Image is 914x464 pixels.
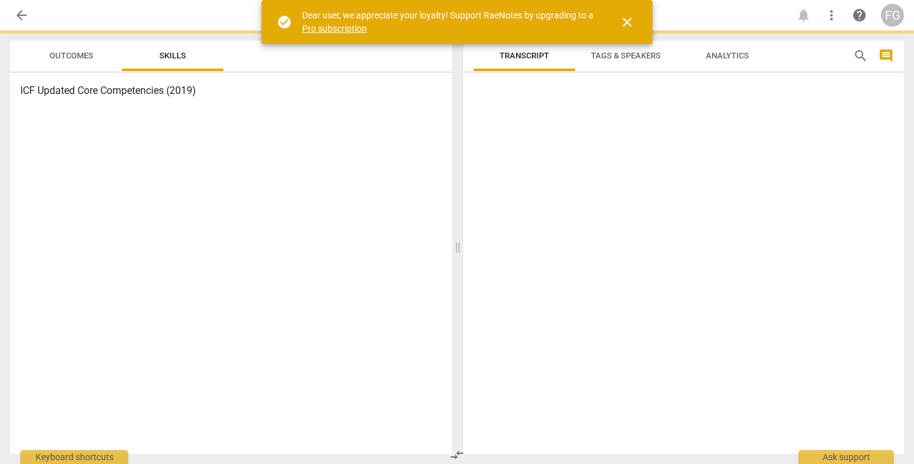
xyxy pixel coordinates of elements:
[824,8,839,23] span: more_vert
[14,8,29,23] span: arrow_back
[706,51,749,60] span: Analytics
[848,4,871,27] a: Help
[50,51,93,60] span: Outcomes
[851,46,871,66] button: Search
[881,4,904,27] button: FG
[302,23,367,34] a: Pro subscription
[852,8,867,23] span: help
[591,51,661,60] span: Tags & Speakers
[449,447,465,463] span: compare_arrows
[878,48,894,63] span: comment
[302,9,597,35] div: Dear user, we appreciate your loyalty! Support RaeNotes by upgrading to a
[20,450,128,464] div: Keyboard shortcuts
[876,46,896,66] button: Show/Hide comments
[612,7,642,37] button: Close
[500,51,549,60] span: Transcript
[798,450,894,464] div: Ask support
[159,51,186,60] span: Skills
[853,48,868,63] span: search
[277,15,292,30] span: check_circle
[20,83,442,98] h3: ICF Updated Core Competencies (2019)
[619,15,635,30] span: close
